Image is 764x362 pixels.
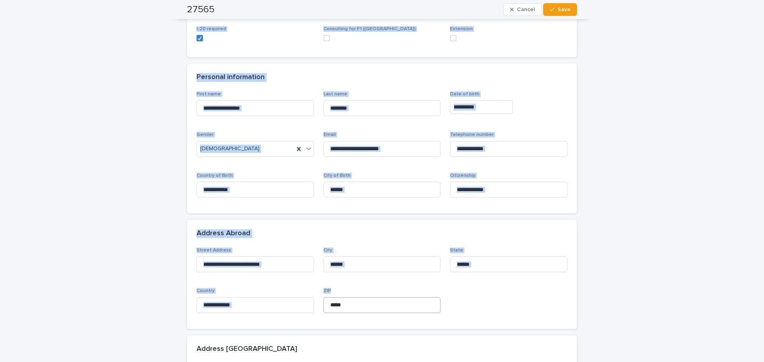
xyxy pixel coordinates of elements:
span: City [324,248,332,253]
button: Cancel [503,3,542,16]
span: ZIP [324,288,331,293]
span: Country of Birth [197,173,233,178]
h2: 27565 [187,4,214,15]
span: Extension [450,27,473,31]
span: Last name [324,92,347,97]
h2: Address [GEOGRAPHIC_DATA] [197,345,297,354]
span: Citizenship [450,173,476,178]
h2: Address Abroad [197,229,250,238]
span: Telephone number [450,132,494,137]
span: Street Address [197,248,231,253]
span: City of Birth [324,173,351,178]
h2: Personal information [197,73,265,82]
span: Date of birth [450,92,479,97]
span: Gender [197,132,214,137]
button: Save [543,3,577,16]
span: State [450,248,463,253]
span: I-20 required [197,27,226,31]
span: [DEMOGRAPHIC_DATA] [200,145,259,153]
span: Save [557,7,571,12]
span: First name [197,92,221,97]
span: Email [324,132,336,137]
span: Cancel [517,7,535,12]
span: Consulting for F1 ([GEOGRAPHIC_DATA]) [324,27,416,31]
span: Country [197,288,214,293]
